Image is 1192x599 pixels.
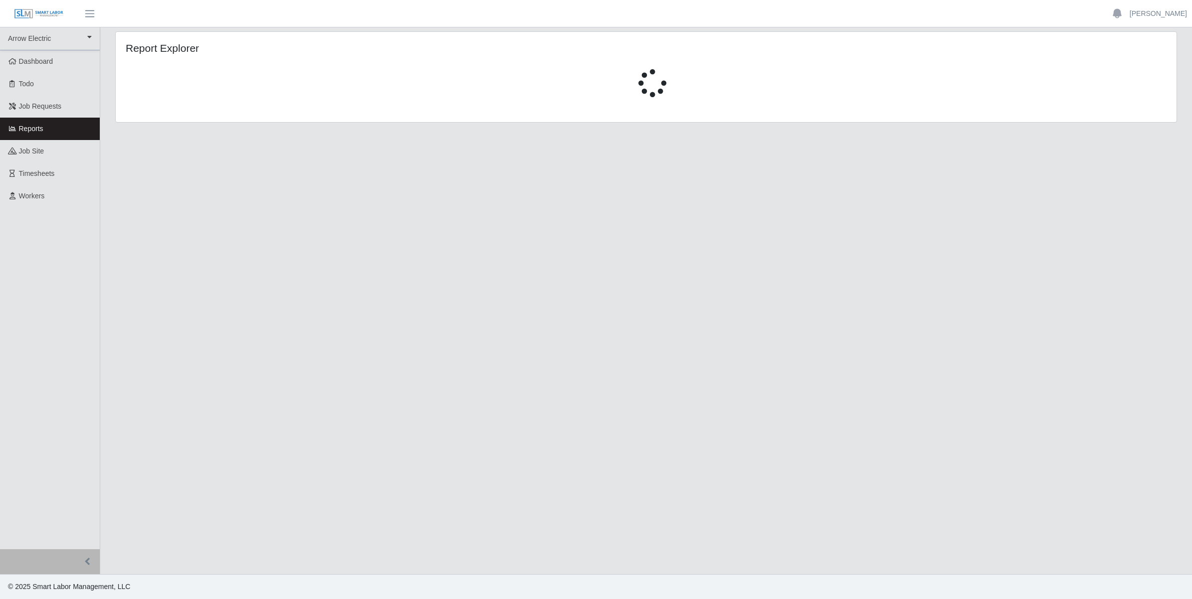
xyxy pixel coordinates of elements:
[126,42,551,54] h4: Report Explorer
[19,80,34,88] span: Todo
[19,125,43,133] span: Reports
[19,102,62,110] span: Job Requests
[19,192,45,200] span: Workers
[1130,8,1187,19] a: [PERSON_NAME]
[19,57,53,65] span: Dashboard
[19,147,44,155] span: job site
[19,169,55,177] span: Timesheets
[14,8,64,19] img: SLM Logo
[8,583,130,591] span: © 2025 Smart Labor Management, LLC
